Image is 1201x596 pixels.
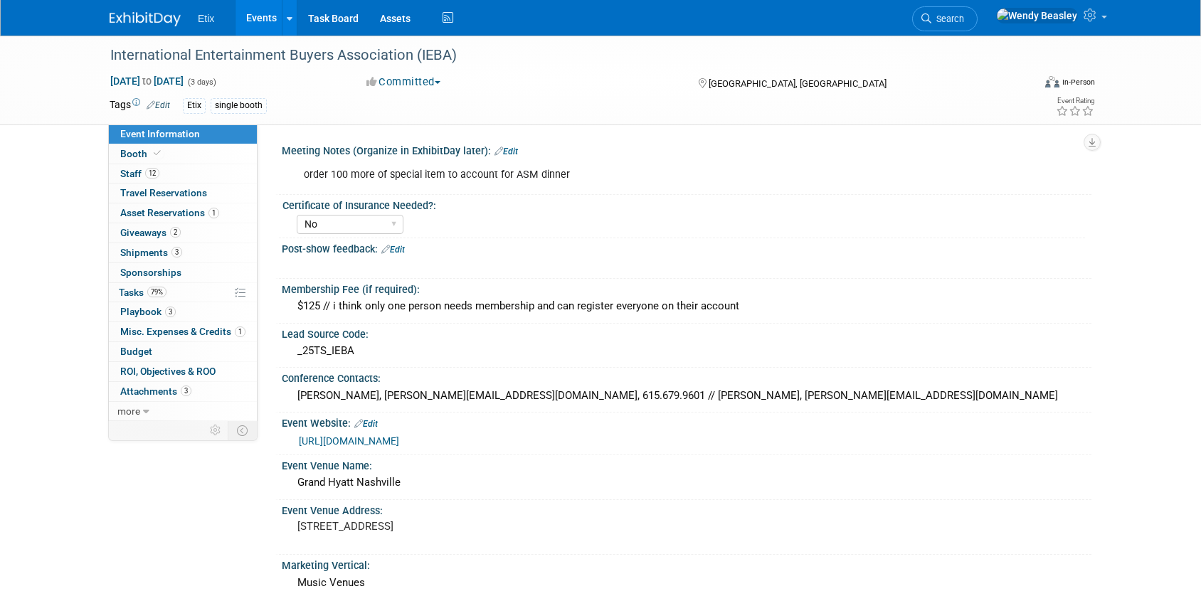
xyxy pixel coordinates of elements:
div: $125 // i think only one person needs membership and can register everyone on their account [292,295,1081,317]
a: Travel Reservations [109,183,257,203]
span: Tasks [119,287,166,298]
span: 2 [170,227,181,238]
td: Personalize Event Tab Strip [203,421,228,440]
span: [GEOGRAPHIC_DATA], [GEOGRAPHIC_DATA] [709,78,887,89]
div: Event Rating [1056,97,1094,105]
div: [PERSON_NAME], [PERSON_NAME][EMAIL_ADDRESS][DOMAIN_NAME], 615.679.9601 // [PERSON_NAME], [PERSON_... [292,385,1081,407]
span: ROI, Objectives & ROO [120,366,216,377]
div: Meeting Notes (Organize in ExhibitDay later): [282,140,1091,159]
a: more [109,402,257,421]
span: 3 [165,307,176,317]
span: Sponsorships [120,267,181,278]
span: Staff [120,168,159,179]
span: Event Information [120,128,200,139]
span: 3 [181,385,191,396]
span: Asset Reservations [120,207,219,218]
a: Event Information [109,124,257,144]
div: In-Person [1062,77,1095,87]
span: more [117,405,140,417]
td: Tags [110,97,170,114]
div: Etix [183,98,206,113]
a: Playbook3 [109,302,257,321]
a: Booth [109,144,257,164]
a: Giveaways2 [109,223,257,243]
span: (3 days) [186,78,216,87]
button: Committed [361,75,446,90]
div: Event Website: [282,413,1091,431]
span: Misc. Expenses & Credits [120,326,245,337]
i: Booth reservation complete [154,149,161,157]
a: Asset Reservations1 [109,203,257,223]
span: to [140,75,154,87]
span: Budget [120,346,152,357]
div: Lead Source Code: [282,324,1091,341]
div: Membership Fee (if required): [282,279,1091,297]
a: Shipments3 [109,243,257,262]
span: Travel Reservations [120,187,207,198]
div: Conference Contacts: [282,368,1091,385]
div: Marketing Vertical: [282,555,1091,573]
span: Etix [198,13,214,24]
span: Search [931,14,964,24]
span: 3 [171,247,182,257]
a: Edit [381,245,405,255]
div: Music Venues [292,572,1081,594]
img: Wendy Beasley [996,8,1078,23]
img: ExhibitDay [110,12,181,26]
div: Grand Hyatt Nashville [292,472,1081,494]
a: Edit [354,419,378,429]
div: _25TS_IEBA [292,340,1081,362]
pre: [STREET_ADDRESS] [297,520,603,533]
div: single booth [211,98,267,113]
div: Post-show feedback: [282,238,1091,257]
span: Booth [120,148,164,159]
div: International Entertainment Buyers Association (IEBA) [105,43,1011,68]
td: Toggle Event Tabs [228,421,258,440]
span: 1 [208,208,219,218]
span: 1 [235,326,245,337]
span: Attachments [120,385,191,397]
span: Playbook [120,306,176,317]
div: Event Format [948,74,1095,95]
a: ROI, Objectives & ROO [109,362,257,381]
span: 12 [145,168,159,179]
span: 79% [147,287,166,297]
a: Tasks79% [109,283,257,302]
a: [URL][DOMAIN_NAME] [299,435,399,447]
a: Misc. Expenses & Credits1 [109,322,257,341]
a: Attachments3 [109,382,257,401]
a: Edit [494,147,518,156]
div: Certificate of Insurance Needed?: [282,195,1085,213]
span: Shipments [120,247,182,258]
div: Event Venue Address: [282,500,1091,518]
img: Format-Inperson.png [1045,76,1059,87]
a: Edit [147,100,170,110]
span: Giveaways [120,227,181,238]
a: Sponsorships [109,263,257,282]
a: Staff12 [109,164,257,183]
div: Event Venue Name: [282,455,1091,473]
a: Search [912,6,978,31]
a: Budget [109,342,257,361]
span: [DATE] [DATE] [110,75,184,87]
div: order 100 more of special item to account for ASM dinner [294,161,935,189]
